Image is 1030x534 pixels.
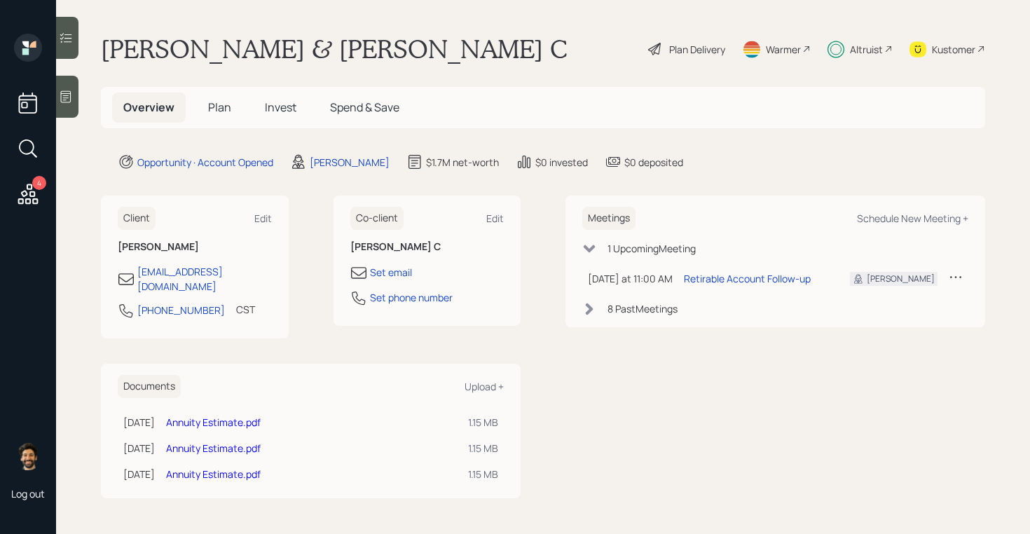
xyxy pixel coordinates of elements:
[123,441,155,456] div: [DATE]
[330,100,399,115] span: Spend & Save
[850,42,883,57] div: Altruist
[468,415,498,430] div: 1.15 MB
[236,302,255,317] div: CST
[684,271,811,286] div: Retirable Account Follow-up
[370,265,412,280] div: Set email
[118,241,272,253] h6: [PERSON_NAME]
[350,207,404,230] h6: Co-client
[137,303,225,317] div: [PHONE_NUMBER]
[254,212,272,225] div: Edit
[137,264,272,294] div: [EMAIL_ADDRESS][DOMAIN_NAME]
[208,100,231,115] span: Plan
[607,241,696,256] div: 1 Upcoming Meeting
[32,176,46,190] div: 4
[101,34,567,64] h1: [PERSON_NAME] & [PERSON_NAME] C
[350,241,504,253] h6: [PERSON_NAME] C
[123,100,174,115] span: Overview
[486,212,504,225] div: Edit
[166,467,261,481] a: Annuity Estimate.pdf
[588,271,673,286] div: [DATE] at 11:00 AM
[166,441,261,455] a: Annuity Estimate.pdf
[766,42,801,57] div: Warmer
[582,207,636,230] h6: Meetings
[465,380,504,393] div: Upload +
[468,441,498,456] div: 1.15 MB
[137,155,273,170] div: Opportunity · Account Opened
[426,155,499,170] div: $1.7M net-worth
[123,415,155,430] div: [DATE]
[370,290,453,305] div: Set phone number
[535,155,588,170] div: $0 invested
[123,467,155,481] div: [DATE]
[166,416,261,429] a: Annuity Estimate.pdf
[607,301,678,316] div: 8 Past Meeting s
[932,42,975,57] div: Kustomer
[310,155,390,170] div: [PERSON_NAME]
[669,42,725,57] div: Plan Delivery
[624,155,683,170] div: $0 deposited
[867,273,935,285] div: [PERSON_NAME]
[265,100,296,115] span: Invest
[857,212,968,225] div: Schedule New Meeting +
[468,467,498,481] div: 1.15 MB
[14,442,42,470] img: eric-schwartz-headshot.png
[118,207,156,230] h6: Client
[11,487,45,500] div: Log out
[118,375,181,398] h6: Documents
